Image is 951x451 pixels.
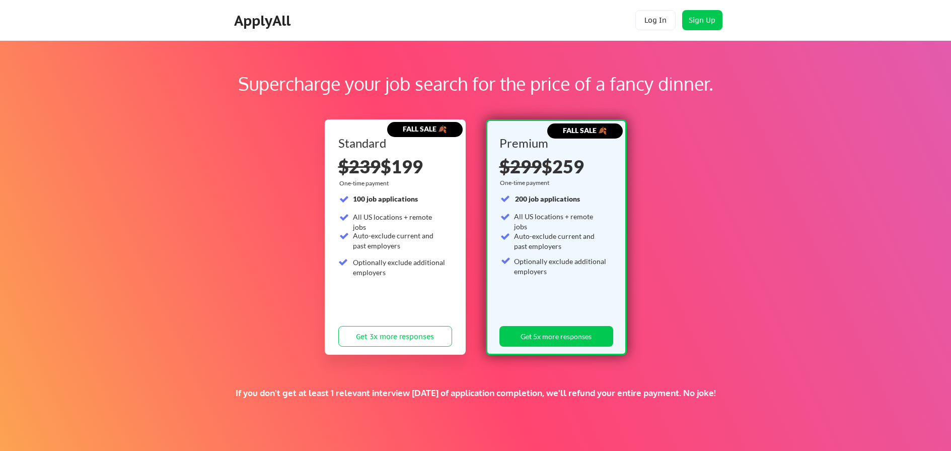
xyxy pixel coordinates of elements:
div: One-time payment [500,179,552,187]
button: Get 3x more responses [338,326,452,347]
s: $299 [499,155,542,177]
strong: FALL SALE 🍂 [563,126,607,135]
div: $199 [338,157,452,175]
div: If you don't get at least 1 relevant interview [DATE] of application completion, we'll refund you... [175,388,776,399]
s: $239 [338,155,381,177]
button: Sign Up [682,10,722,30]
strong: 100 job applications [353,195,418,203]
div: $259 [499,157,610,175]
div: All US locations + remote jobs [353,212,446,232]
div: Optionally exclude additional employers [353,257,446,277]
div: Supercharge your job search for the price of a fancy dinner. [64,70,887,97]
strong: FALL SALE 🍂 [403,124,447,133]
div: Optionally exclude additional employers [514,256,607,276]
div: Standard [338,137,449,149]
div: All US locations + remote jobs [514,212,607,231]
button: Get 5x more responses [499,326,613,347]
div: ApplyAll [234,12,294,29]
div: Premium [499,137,610,149]
div: Auto-exclude current and past employers [353,231,446,250]
button: Log In [635,10,676,30]
strong: 200 job applications [515,195,580,203]
div: One-time payment [339,179,392,187]
div: Auto-exclude current and past employers [514,231,607,251]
